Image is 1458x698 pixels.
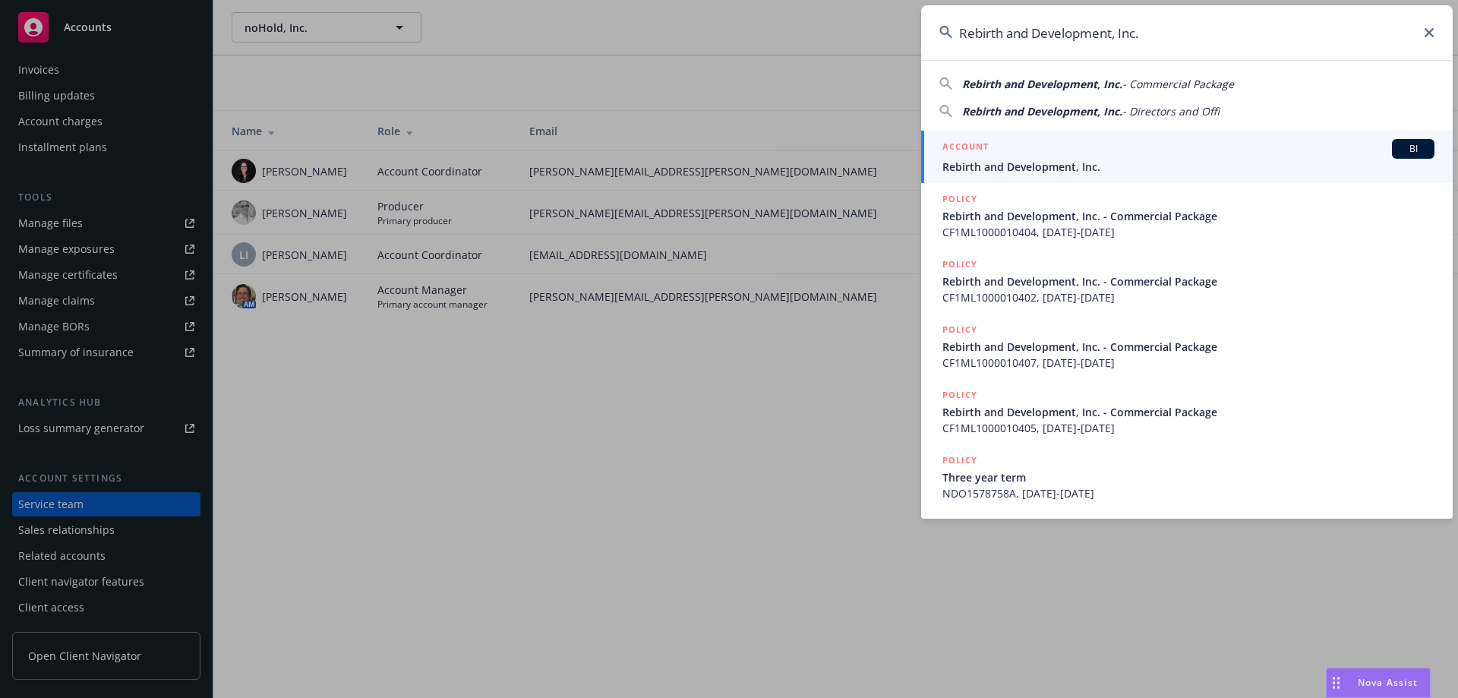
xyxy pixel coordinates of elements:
[1122,104,1220,118] span: - Directors and Offi
[921,314,1453,379] a: POLICYRebirth and Development, Inc. - Commercial PackageCF1ML1000010407, [DATE]-[DATE]
[942,159,1434,175] span: Rebirth and Development, Inc.
[942,224,1434,240] span: CF1ML1000010404, [DATE]-[DATE]
[942,387,977,403] h5: POLICY
[921,5,1453,60] input: Search...
[942,289,1434,305] span: CF1ML1000010402, [DATE]-[DATE]
[942,257,977,272] h5: POLICY
[942,339,1434,355] span: Rebirth and Development, Inc. - Commercial Package
[921,248,1453,314] a: POLICYRebirth and Development, Inc. - Commercial PackageCF1ML1000010402, [DATE]-[DATE]
[942,322,977,337] h5: POLICY
[1327,668,1346,697] div: Drag to move
[942,453,977,468] h5: POLICY
[942,485,1434,501] span: NDO1578758A, [DATE]-[DATE]
[921,183,1453,248] a: POLICYRebirth and Development, Inc. - Commercial PackageCF1ML1000010404, [DATE]-[DATE]
[942,469,1434,485] span: Three year term
[962,104,1122,118] span: Rebirth and Development, Inc.
[921,131,1453,183] a: ACCOUNTBIRebirth and Development, Inc.
[1326,668,1431,698] button: Nova Assist
[962,77,1122,91] span: Rebirth and Development, Inc.
[942,208,1434,224] span: Rebirth and Development, Inc. - Commercial Package
[1122,77,1234,91] span: - Commercial Package
[1358,676,1418,689] span: Nova Assist
[921,444,1453,510] a: POLICYThree year termNDO1578758A, [DATE]-[DATE]
[1398,142,1428,156] span: BI
[942,404,1434,420] span: Rebirth and Development, Inc. - Commercial Package
[942,420,1434,436] span: CF1ML1000010405, [DATE]-[DATE]
[921,379,1453,444] a: POLICYRebirth and Development, Inc. - Commercial PackageCF1ML1000010405, [DATE]-[DATE]
[942,273,1434,289] span: Rebirth and Development, Inc. - Commercial Package
[942,191,977,207] h5: POLICY
[942,355,1434,371] span: CF1ML1000010407, [DATE]-[DATE]
[942,139,989,157] h5: ACCOUNT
